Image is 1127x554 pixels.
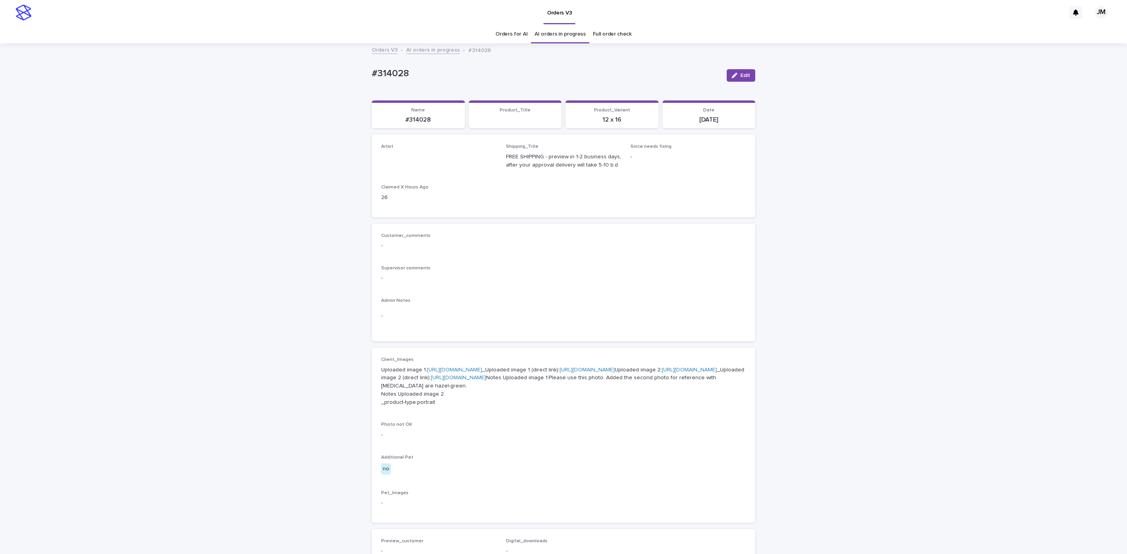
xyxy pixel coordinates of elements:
[535,25,586,43] a: AI orders in progress
[468,45,491,54] p: #314028
[381,298,410,303] span: Admin Notes
[381,491,409,495] span: Pet_Images
[376,116,460,124] p: #314028
[594,108,630,113] span: Product_Variant
[570,116,654,124] p: 12 x 16
[381,312,746,320] p: -
[630,144,672,149] span: Since needs fixing
[431,375,486,380] a: [URL][DOMAIN_NAME]
[381,144,393,149] span: Artist
[427,367,482,373] a: [URL][DOMAIN_NAME]
[406,45,460,54] a: AI orders in progress
[372,45,398,54] a: Orders V3
[381,455,413,460] span: Additional Pet
[372,68,720,79] p: #314028
[381,233,430,238] span: Customer_comments
[381,242,746,250] p: -
[381,539,423,543] span: Preview_customer
[560,367,615,373] a: [URL][DOMAIN_NAME]
[381,499,746,507] p: -
[506,153,621,169] p: FREE SHIPPING - preview in 1-2 business days, after your approval delivery will take 5-10 b.d.
[662,367,717,373] a: [URL][DOMAIN_NAME]
[381,366,746,407] p: Uploaded image 1: _Uploaded image 1 (direct link): Uploaded image 2: _Uploaded image 2 (direct li...
[506,539,547,543] span: Digital_downloads
[381,185,428,190] span: Claimed X Hours Ago
[740,73,750,78] span: Edit
[411,108,425,113] span: Name
[381,274,746,282] p: -
[506,144,538,149] span: Shipping_Title
[703,108,715,113] span: Date
[381,463,391,475] div: no
[500,108,531,113] span: Product_Title
[381,266,430,271] span: Supervisor comments
[667,116,751,124] p: [DATE]
[381,357,414,362] span: Client_Images
[593,25,632,43] a: Full order check
[381,431,746,439] p: -
[16,5,31,20] img: stacker-logo-s-only.png
[1095,6,1107,19] div: JM
[495,25,527,43] a: Orders for AI
[381,194,497,202] p: 26
[630,153,746,161] p: -
[727,69,755,82] button: Edit
[381,422,412,427] span: Photo not OK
